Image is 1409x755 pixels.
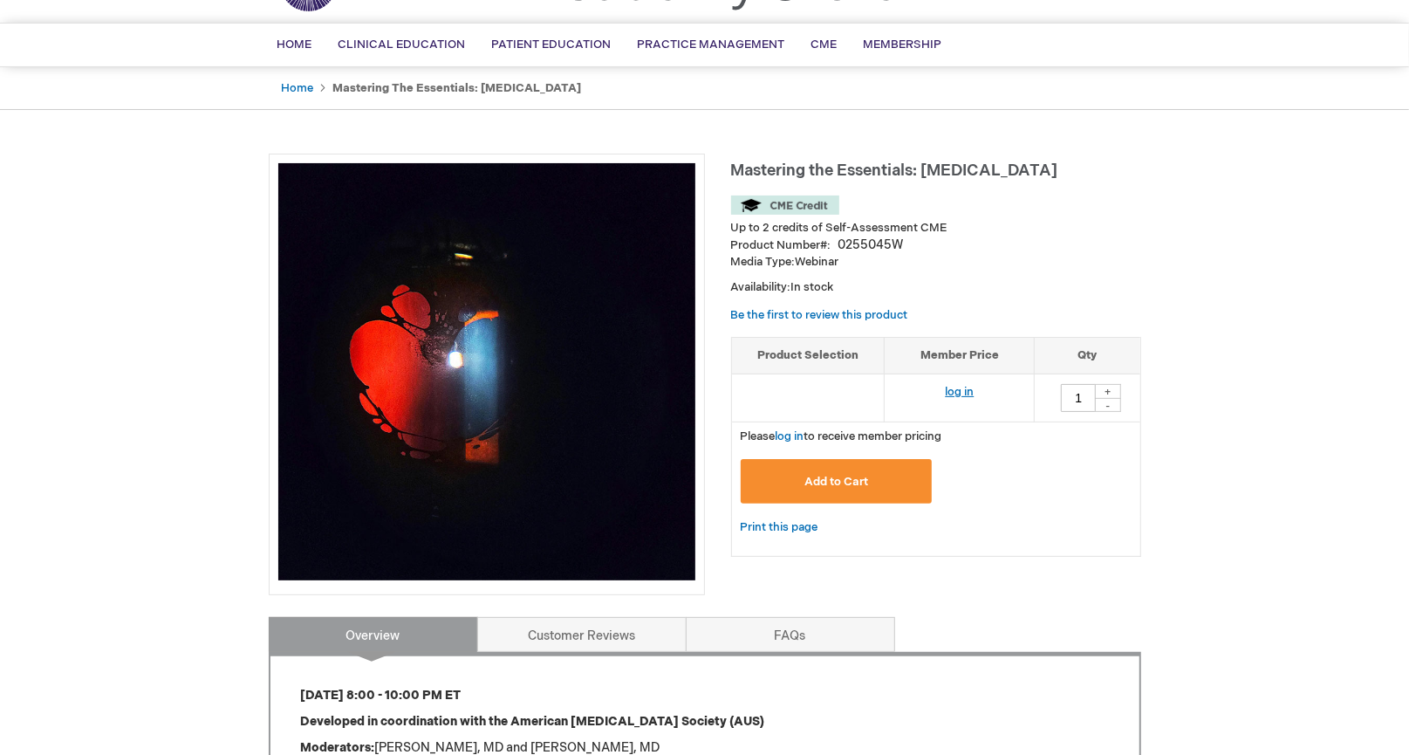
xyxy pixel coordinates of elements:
a: Home [282,81,314,95]
button: Add to Cart [741,459,933,504]
a: log in [945,385,974,399]
th: Product Selection [732,338,885,374]
strong: [DATE] 8:00 - 10:00 PM ET [301,688,462,703]
a: Be the first to review this product [731,308,908,322]
span: Home [277,38,312,51]
div: - [1095,398,1121,412]
strong: Developed in coordination with the American [MEDICAL_DATA] Society (AUS) [301,714,765,729]
span: In stock [791,280,834,294]
strong: Product Number [731,238,831,252]
div: + [1095,384,1121,399]
a: Customer Reviews [477,617,687,652]
strong: Mastering the Essentials: [MEDICAL_DATA] [333,81,582,95]
a: Print this page [741,517,818,539]
a: Overview [269,617,478,652]
a: log in [776,429,804,443]
strong: Media Type: [731,255,796,269]
span: Please to receive member pricing [741,429,942,443]
span: Membership [864,38,942,51]
p: Webinar [731,254,1141,271]
strong: Moderators: [301,740,375,755]
p: Availability: [731,279,1141,296]
li: Up to 2 credits of Self-Assessment CME [731,220,1141,237]
a: FAQs [686,617,895,652]
span: Practice Management [638,38,785,51]
input: Qty [1061,384,1096,412]
span: Add to Cart [804,475,868,489]
th: Member Price [885,338,1035,374]
span: Patient Education [492,38,612,51]
div: 0255045W [838,237,904,254]
span: CME [811,38,838,51]
img: Mastering the Essentials: Uveitis [278,163,695,580]
th: Qty [1035,338,1140,374]
span: Mastering the Essentials: [MEDICAL_DATA] [731,161,1058,180]
img: CME Credit [731,196,839,215]
span: Clinical Education [339,38,466,51]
